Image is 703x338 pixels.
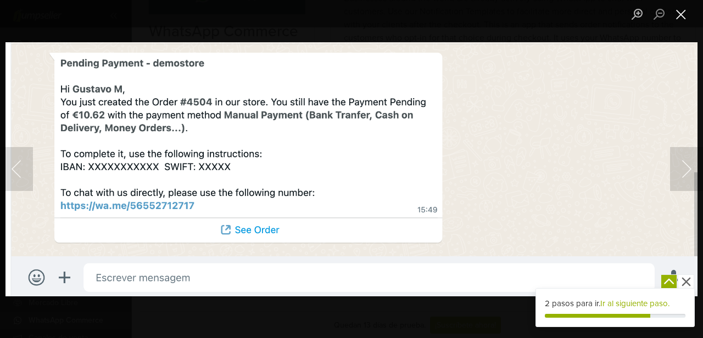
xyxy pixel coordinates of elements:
div: 2 pasos para ir. [545,297,685,310]
button: Zoom out [648,5,670,24]
button: Zoom in [626,5,648,24]
button: Close lightbox [670,5,692,24]
button: Next image [670,147,703,191]
img: Image [5,42,698,296]
a: Ir al siguiente paso. [600,298,669,308]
